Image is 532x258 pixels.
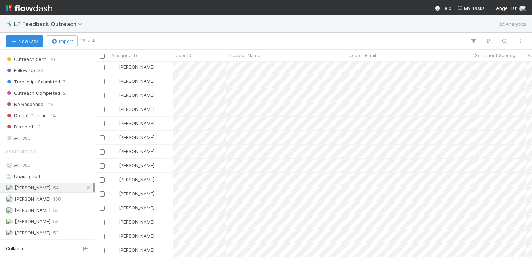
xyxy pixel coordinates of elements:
img: logo-inverted-e16ddd16eac7371096b0.svg [6,2,52,14]
span: Assigned To [111,52,139,59]
span: [PERSON_NAME] [119,191,154,196]
span: [PERSON_NAME] [15,185,50,190]
img: avatar_a8b9208c-77c1-4b07-b461-d8bc701f972e.png [112,205,118,210]
span: [PERSON_NAME] [119,92,154,98]
span: [PERSON_NAME] [119,219,154,225]
a: Analytics [499,20,526,28]
img: avatar_a8b9208c-77c1-4b07-b461-d8bc701f972e.png [112,163,118,168]
span: Declined [6,122,33,131]
span: My Tasks [457,5,485,11]
img: avatar_a8b9208c-77c1-4b07-b461-d8bc701f972e.png [112,134,118,140]
span: AngelList [496,5,517,11]
span: Outreach Sent [6,55,46,64]
input: Toggle Row Selected [100,191,105,197]
span: LP Feedback Outreach [14,20,86,27]
span: [PERSON_NAME] [119,78,154,84]
span: [PERSON_NAME] [15,207,50,213]
input: Toggle Row Selected [100,121,105,126]
img: avatar_6177bb6d-328c-44fd-b6eb-4ffceaabafa4.png [6,229,13,236]
img: avatar_5d51780c-77ad-4a9d-a6ed-b88b2c284079.png [6,195,13,202]
span: 380 [22,162,31,168]
div: All [6,161,93,170]
img: avatar_a8b9208c-77c1-4b07-b461-d8bc701f972e.png [6,184,13,191]
input: Toggle Row Selected [100,234,105,239]
div: [PERSON_NAME] [112,218,154,225]
img: avatar_a8b9208c-77c1-4b07-b461-d8bc701f972e.png [112,120,118,126]
input: Toggle Row Selected [100,93,105,98]
img: avatar_a8b9208c-77c1-4b07-b461-d8bc701f972e.png [112,247,118,253]
img: avatar_a8b9208c-77c1-4b07-b461-d8bc701f972e.png [112,92,118,98]
div: [PERSON_NAME] [112,63,154,70]
div: [PERSON_NAME] [112,176,154,183]
span: [PERSON_NAME] [119,177,154,182]
span: 12 [36,122,41,131]
input: Toggle All Rows Selected [100,54,105,59]
div: [PERSON_NAME] [112,148,154,155]
div: Unassigned [6,172,93,181]
span: [PERSON_NAME] [15,196,50,202]
span: 120 [49,55,57,64]
div: [PERSON_NAME] [112,77,154,84]
span: 52 [53,228,59,237]
button: NewTask [6,35,43,47]
span: 33 [38,66,44,75]
span: [PERSON_NAME] [119,134,154,140]
span: Follow Up [6,66,35,75]
span: [PERSON_NAME] [119,163,154,168]
div: [PERSON_NAME] [112,246,154,253]
span: [PERSON_NAME] [119,205,154,210]
div: [PERSON_NAME] [112,134,154,141]
div: [PERSON_NAME] [112,92,154,99]
div: [PERSON_NAME] [112,204,154,211]
div: [PERSON_NAME] [112,120,154,127]
img: avatar_a8b9208c-77c1-4b07-b461-d8bc701f972e.png [112,191,118,196]
span: [PERSON_NAME] [119,233,154,239]
span: Transcript Submitted [6,77,60,86]
span: [PERSON_NAME] [119,149,154,154]
a: My Tasks [457,5,485,12]
span: 14 [51,111,56,120]
small: 19 tasks [81,38,98,44]
div: [PERSON_NAME] [112,190,154,197]
span: [PERSON_NAME] [15,219,50,224]
div: [PERSON_NAME] [112,162,154,169]
span: [PERSON_NAME] [119,247,154,253]
span: 54 [53,183,59,192]
span: No Response [6,100,43,109]
input: Toggle Row Selected [100,149,105,155]
img: avatar_218ae7b5-dcd5-4ccc-b5d5-7cc00ae2934f.png [6,207,13,214]
span: 380 [22,134,31,143]
input: Toggle Row Selected [100,163,105,169]
span: 143 [46,100,54,109]
span: 🤸‍♂️ [6,21,13,27]
img: avatar_a8b9208c-77c1-4b07-b461-d8bc701f972e.png [112,106,118,112]
img: avatar_a8b9208c-77c1-4b07-b461-d8bc701f972e.png [112,64,118,70]
img: avatar_a8b9208c-77c1-4b07-b461-d8bc701f972e.png [112,177,118,182]
span: Sentiment Scoring [475,52,515,59]
input: Toggle Row Selected [100,206,105,211]
img: avatar_a8b9208c-77c1-4b07-b461-d8bc701f972e.png [112,233,118,239]
div: All [6,134,93,143]
div: [PERSON_NAME] [112,106,154,113]
span: 21 [63,89,68,97]
img: avatar_a8b9208c-77c1-4b07-b461-d8bc701f972e.png [519,5,526,12]
span: 53 [53,206,59,215]
img: avatar_a8b9208c-77c1-4b07-b461-d8bc701f972e.png [112,78,118,84]
input: Toggle Row Selected [100,177,105,183]
span: Investor Name [228,52,260,59]
span: Investor Email [346,52,376,59]
span: Collapse [6,246,25,252]
span: [PERSON_NAME] [119,64,154,70]
input: Toggle Row Selected [100,135,105,140]
span: Assigned To [6,145,36,159]
input: Toggle Row Selected [100,79,105,84]
span: User ID [176,52,191,59]
div: Help [435,5,451,12]
span: 168 [53,195,61,203]
span: 53 [53,217,59,226]
div: [PERSON_NAME] [112,232,154,239]
input: Toggle Row Selected [100,107,105,112]
input: Toggle Row Selected [100,248,105,253]
span: [PERSON_NAME] [15,230,50,235]
img: avatar_26a72cff-d2f6-445f-be4d-79d164590882.png [6,218,13,225]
